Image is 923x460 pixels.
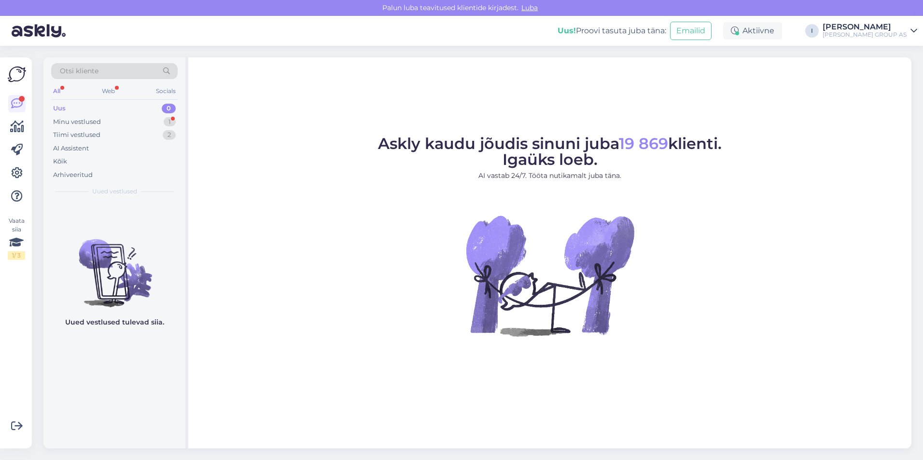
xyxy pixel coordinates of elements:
[53,170,93,180] div: Arhiveeritud
[53,104,66,113] div: Uus
[51,85,62,97] div: All
[8,65,26,83] img: Askly Logo
[43,222,185,309] img: No chats
[8,251,25,260] div: 1 / 3
[805,24,819,38] div: I
[378,134,722,169] span: Askly kaudu jõudis sinuni juba klienti. Igaüks loeb.
[558,26,576,35] b: Uus!
[558,25,666,37] div: Proovi tasuta juba täna:
[670,22,712,40] button: Emailid
[53,130,100,140] div: Tiimi vestlused
[463,189,637,362] img: No Chat active
[53,144,89,153] div: AI Assistent
[164,117,176,127] div: 1
[619,134,668,153] span: 19 869
[723,22,782,40] div: Aktiivne
[53,157,67,166] div: Kõik
[53,117,101,127] div: Minu vestlused
[163,130,176,140] div: 2
[162,104,176,113] div: 0
[100,85,117,97] div: Web
[65,317,164,327] p: Uued vestlused tulevad siia.
[154,85,178,97] div: Socials
[378,171,722,181] p: AI vastab 24/7. Tööta nutikamalt juba täna.
[8,216,25,260] div: Vaata siia
[60,66,98,76] span: Otsi kliente
[518,3,541,12] span: Luba
[823,23,917,39] a: [PERSON_NAME][PERSON_NAME] GROUP AS
[92,187,137,196] span: Uued vestlused
[823,23,907,31] div: [PERSON_NAME]
[823,31,907,39] div: [PERSON_NAME] GROUP AS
